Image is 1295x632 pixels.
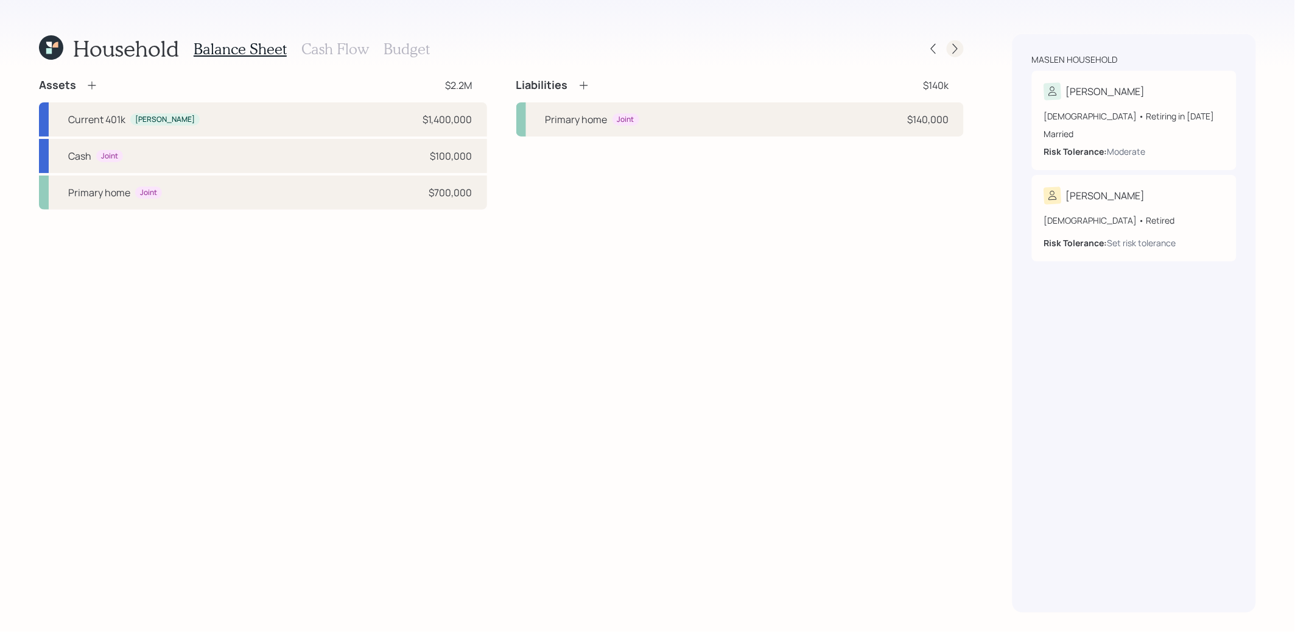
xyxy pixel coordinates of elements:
[1044,214,1224,227] div: [DEMOGRAPHIC_DATA] • Retired
[194,40,287,58] h3: Balance Sheet
[1107,236,1176,249] div: Set risk tolerance
[423,112,472,127] div: $1,400,000
[68,185,130,200] div: Primary home
[68,149,91,163] div: Cash
[617,115,634,125] div: Joint
[301,40,369,58] h3: Cash Flow
[430,149,472,163] div: $100,000
[1066,188,1145,203] div: [PERSON_NAME]
[73,35,179,62] h1: Household
[429,185,472,200] div: $700,000
[1044,237,1107,249] b: Risk Tolerance:
[1107,145,1146,158] div: Moderate
[39,79,76,92] h4: Assets
[101,151,118,162] div: Joint
[446,78,472,93] div: $2.2M
[384,40,430,58] h3: Budget
[1044,127,1224,140] div: Married
[1044,110,1224,122] div: [DEMOGRAPHIC_DATA] • Retiring in [DATE]
[68,112,125,127] div: Current 401k
[516,79,568,92] h4: Liabilities
[908,112,949,127] div: $140,000
[924,78,949,93] div: $140k
[135,115,195,125] div: [PERSON_NAME]
[1044,146,1107,157] b: Risk Tolerance:
[1032,54,1118,66] div: Maslen household
[1066,84,1145,99] div: [PERSON_NAME]
[546,112,608,127] div: Primary home
[140,188,157,198] div: Joint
